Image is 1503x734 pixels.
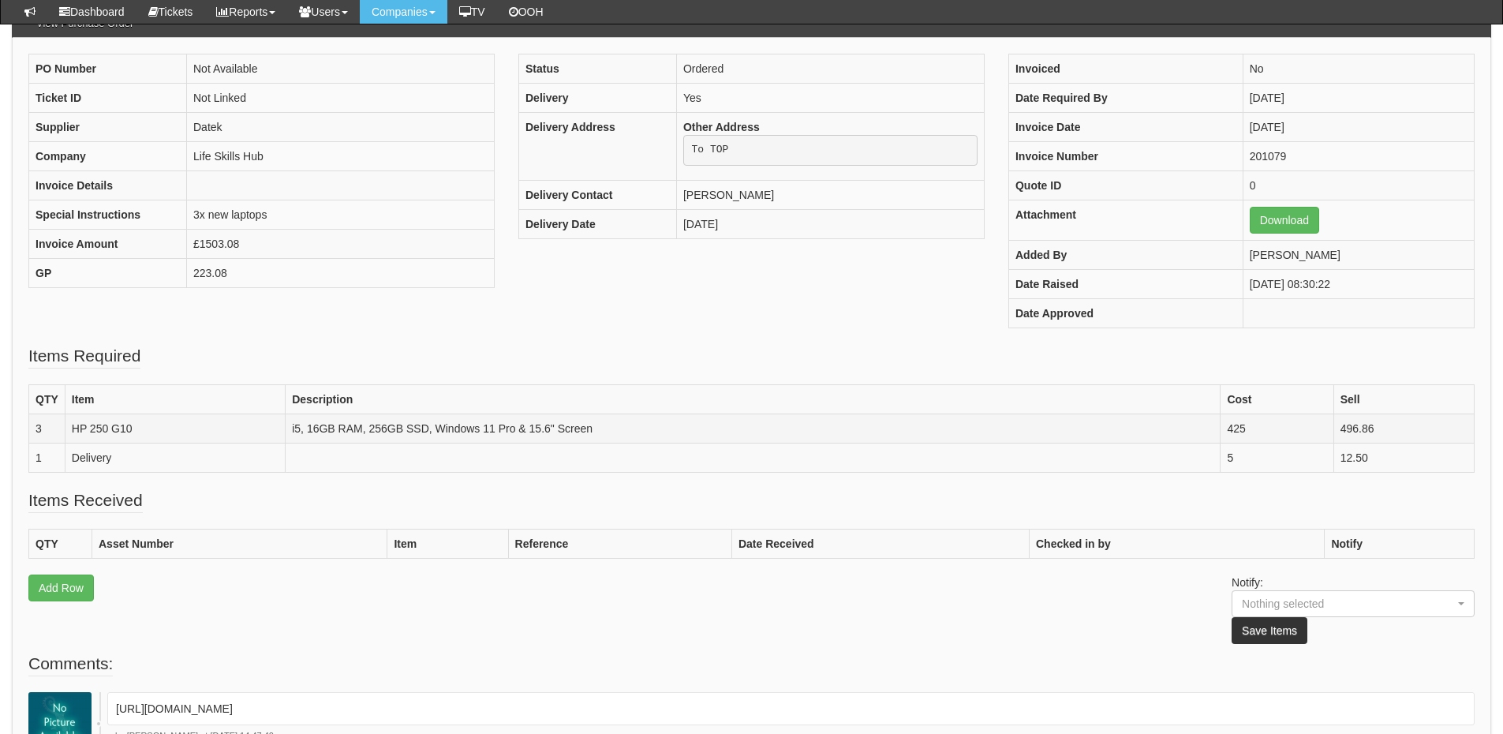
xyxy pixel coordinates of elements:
[1333,414,1474,443] td: 496.86
[1243,83,1474,112] td: [DATE]
[29,414,65,443] td: 3
[29,141,187,170] th: Company
[65,414,285,443] td: HP 250 G10
[29,443,65,472] td: 1
[1243,141,1474,170] td: 201079
[731,529,1029,558] th: Date Received
[65,384,285,414] th: Item
[1008,269,1243,298] th: Date Raised
[1008,112,1243,141] th: Invoice Date
[29,229,187,258] th: Invoice Amount
[187,229,495,258] td: £1503.08
[187,141,495,170] td: Life Skills Hub
[1029,529,1324,558] th: Checked in by
[187,54,495,83] td: Not Available
[1008,54,1243,83] th: Invoiced
[518,181,676,210] th: Delivery Contact
[518,112,676,181] th: Delivery Address
[1333,443,1474,472] td: 12.50
[1008,170,1243,200] th: Quote ID
[676,54,984,83] td: Ordered
[676,181,984,210] td: [PERSON_NAME]
[1221,414,1333,443] td: 425
[1221,443,1333,472] td: 5
[116,701,1466,717] p: [URL][DOMAIN_NAME]
[1250,207,1319,234] a: Download
[518,83,676,112] th: Delivery
[1243,54,1474,83] td: No
[29,83,187,112] th: Ticket ID
[508,529,731,558] th: Reference
[286,384,1221,414] th: Description
[676,210,984,239] td: [DATE]
[28,489,143,513] legend: Items Received
[187,200,495,229] td: 3x new laptops
[29,529,92,558] th: QTY
[683,121,760,133] b: Other Address
[29,112,187,141] th: Supplier
[286,414,1221,443] td: i5, 16GB RAM, 256GB SSD, Windows 11 Pro & 15.6" Screen
[29,200,187,229] th: Special Instructions
[1008,83,1243,112] th: Date Required By
[1008,200,1243,240] th: Attachment
[28,344,140,369] legend: Items Required
[187,258,495,287] td: 223.08
[1221,384,1333,414] th: Cost
[29,258,187,287] th: GP
[1232,617,1307,644] button: Save Items
[1008,141,1243,170] th: Invoice Number
[1232,575,1475,644] p: Notify:
[1243,269,1474,298] td: [DATE] 08:30:22
[387,529,508,558] th: Item
[1242,596,1434,612] div: Nothing selected
[29,54,187,83] th: PO Number
[1243,240,1474,269] td: [PERSON_NAME]
[29,384,65,414] th: QTY
[65,443,285,472] td: Delivery
[1008,298,1243,328] th: Date Approved
[187,112,495,141] td: Datek
[1008,240,1243,269] th: Added By
[1325,529,1475,558] th: Notify
[28,652,113,676] legend: Comments:
[92,529,387,558] th: Asset Number
[1232,590,1475,617] button: Nothing selected
[683,135,978,167] pre: To TOP
[518,210,676,239] th: Delivery Date
[1243,112,1474,141] td: [DATE]
[518,54,676,83] th: Status
[1243,170,1474,200] td: 0
[29,170,187,200] th: Invoice Details
[28,575,94,601] a: Add Row
[187,83,495,112] td: Not Linked
[676,83,984,112] td: Yes
[1333,384,1474,414] th: Sell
